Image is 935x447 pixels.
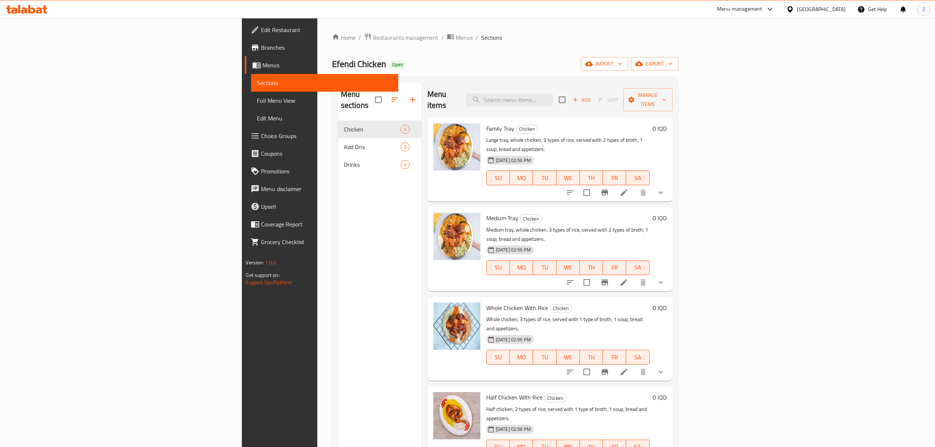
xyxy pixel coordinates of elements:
a: Choice Groups [245,127,398,145]
button: SA [626,260,649,275]
h6: 0 IQD [653,392,667,402]
span: Whole Chicken With Rice [486,302,548,313]
p: Medium tray, whole chicken, 3 types of rice, served with 2 types of broth, 1 soup, bread and appe... [486,225,650,244]
span: 3 [401,144,409,151]
span: Add Ons [344,142,401,151]
img: Whole Chicken With Rice [433,303,480,350]
span: Branches [261,43,392,52]
span: Promotions [261,167,392,176]
span: Chicken [550,304,572,313]
span: TH [583,352,600,363]
button: MO [510,350,533,365]
span: [DATE] 02:56 PM [493,336,534,343]
span: SA [629,173,646,183]
button: WE [557,260,580,275]
div: Chicken [550,304,572,313]
a: Menu disclaimer [245,180,398,198]
span: Sections [257,78,392,87]
button: SU [486,260,510,275]
span: Edit Restaurant [261,25,392,34]
span: Coverage Report [261,220,392,229]
span: TH [583,262,600,273]
button: TU [533,350,556,365]
button: delete [634,184,652,201]
a: Support.OpsPlatform [246,278,292,287]
li: / [441,33,444,42]
img: Family Tray [433,123,480,170]
button: SA [626,350,649,365]
button: show more [652,184,670,201]
p: Whole chicken, 3 types of rice, served with 1 type of broth, 1 soup, bread and appetizers. [486,315,650,333]
a: Coupons [245,145,398,162]
span: MO [513,173,530,183]
a: Menus [447,33,473,42]
span: TH [583,173,600,183]
span: Chicken [516,125,538,133]
a: Promotions [245,162,398,180]
span: SA [629,262,646,273]
span: 5 [401,126,409,133]
img: Medium Tray [433,213,480,260]
button: TH [580,350,603,365]
a: Edit menu item [620,367,628,376]
a: Full Menu View [251,92,398,109]
input: search [466,94,553,106]
button: WE [557,170,580,185]
svg: Show Choices [656,367,665,376]
span: Sections [481,33,502,42]
nav: Menu sections [338,117,421,176]
span: Version: [246,258,264,267]
span: Edit Menu [257,114,392,123]
span: Coupons [261,149,392,158]
span: Menu disclaimer [261,184,392,193]
span: FR [606,352,623,363]
span: WE [560,173,577,183]
span: SU [490,262,507,273]
a: Edit menu item [620,188,628,197]
span: WE [560,262,577,273]
span: Select section first [593,94,623,106]
span: Upsell [261,202,392,211]
span: SU [490,173,507,183]
a: Grocery Checklist [245,233,398,251]
span: Family Tray [486,123,514,134]
button: TH [580,260,603,275]
div: Menu-management [717,5,762,14]
button: Add section [404,91,421,109]
span: Select to update [579,364,594,380]
svg: Show Choices [656,278,665,287]
button: TU [533,170,556,185]
span: FR [606,173,623,183]
span: Drinks [344,160,401,169]
div: items [401,160,410,169]
div: Drinks4 [338,156,421,173]
span: MO [513,352,530,363]
span: [DATE] 02:56 PM [493,426,534,433]
span: Sort sections [386,91,404,109]
span: Restaurants management [373,33,438,42]
a: Upsell [245,198,398,215]
div: items [401,125,410,134]
div: Chicken [516,125,538,134]
span: Chicken [344,125,401,134]
span: Add [572,96,592,104]
button: TH [580,170,603,185]
button: show more [652,274,670,291]
div: Chicken [544,394,567,402]
span: Select all sections [371,92,386,108]
button: export [631,57,678,71]
button: Branch-specific-item [596,184,614,201]
span: Select to update [579,185,594,200]
span: Half Chicken With Rice [486,392,543,403]
button: sort-choices [561,184,579,201]
span: Chicken [544,394,566,402]
span: Select section [554,92,570,108]
p: Large tray, whole chicken, 3 types of rice, served with 2 types of broth, 1 soup, bread and appet... [486,135,650,154]
h6: 0 IQD [653,123,667,134]
li: / [476,33,478,42]
button: Branch-specific-item [596,274,614,291]
button: SU [486,170,510,185]
span: Manage items [629,91,667,109]
span: MO [513,262,530,273]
